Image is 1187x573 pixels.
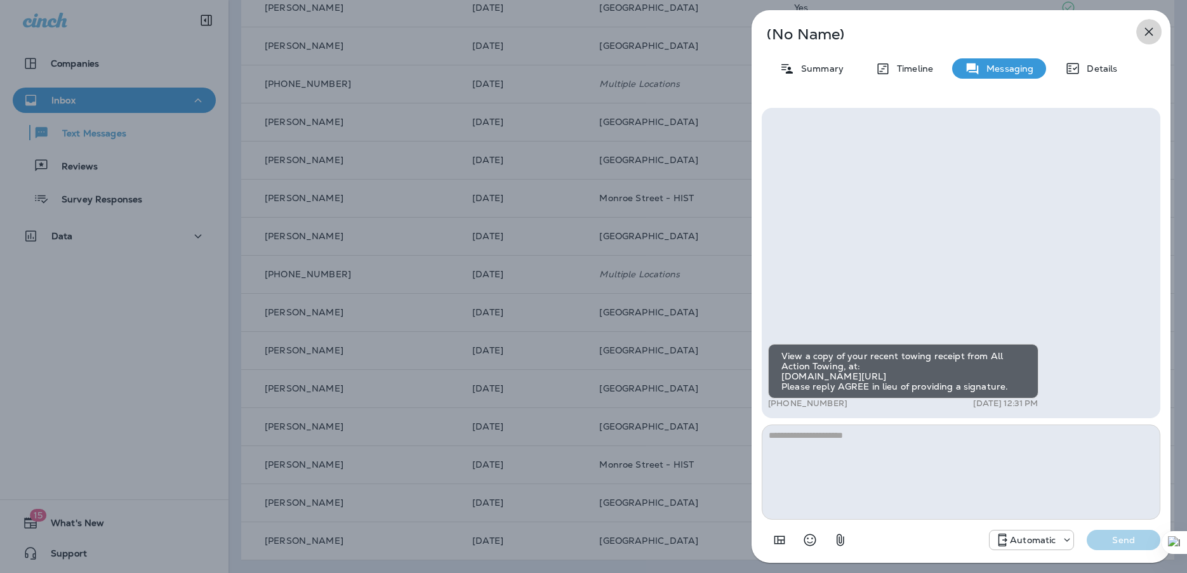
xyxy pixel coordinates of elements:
[1010,535,1056,545] p: Automatic
[891,63,933,74] p: Timeline
[973,398,1038,409] p: [DATE] 12:31 PM
[768,398,847,409] p: [PHONE_NUMBER]
[767,29,1113,39] p: (No Name)
[1080,63,1117,74] p: Details
[768,344,1038,398] div: View a copy of your recent towing receipt from All Action Towing, at: [DOMAIN_NAME][URL] Please r...
[767,527,792,553] button: Add in a premade template
[980,63,1033,74] p: Messaging
[797,527,823,553] button: Select an emoji
[795,63,844,74] p: Summary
